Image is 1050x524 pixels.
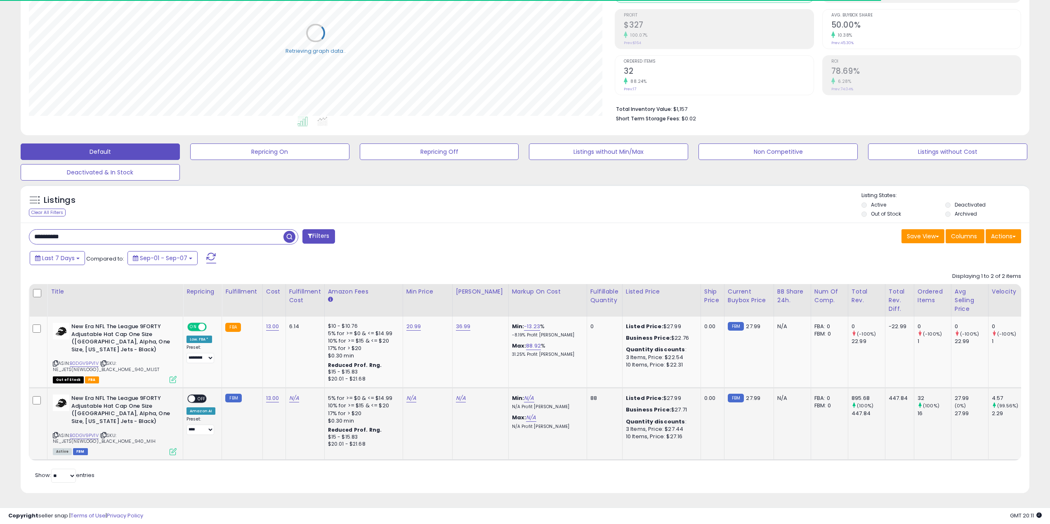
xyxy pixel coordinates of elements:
small: (-100%) [923,331,942,337]
div: 10 Items, Price: $27.16 [626,433,694,440]
span: All listings that are currently out of stock and unavailable for purchase on Amazon [53,376,84,383]
div: Ordered Items [918,287,948,305]
div: Total Rev. Diff. [889,287,911,313]
span: Avg. Buybox Share [831,13,1021,18]
a: N/A [456,394,466,402]
span: Show: entries [35,471,94,479]
b: Max: [512,342,526,350]
div: ASIN: [53,323,177,382]
small: 10.38% [835,32,852,38]
b: Min: [512,322,524,330]
div: $27.71 [626,406,694,414]
a: N/A [406,394,416,402]
span: Columns [951,232,977,240]
div: Cost [266,287,282,296]
div: FBA: 0 [814,395,842,402]
b: Reduced Prof. Rng. [328,426,382,433]
div: Num of Comp. [814,287,845,305]
a: Privacy Policy [107,512,143,519]
label: Active [871,201,886,208]
small: Prev: 17 [624,87,636,92]
div: 6.14 [289,323,318,330]
div: 3 Items, Price: $22.54 [626,354,694,361]
a: N/A [289,394,299,402]
div: N/A [777,323,805,330]
button: Save View [901,229,944,243]
button: Deactivated & In Stock [21,164,180,181]
div: seller snap | | [8,512,143,520]
span: Sep-01 - Sep-07 [140,254,187,262]
span: ON [188,324,198,331]
small: (100%) [923,402,939,409]
div: Fulfillment [225,287,259,296]
a: 36.99 [456,322,471,331]
button: Default [21,143,180,160]
span: 27.99 [746,394,760,402]
h2: 78.69% [831,66,1021,78]
a: N/A [524,394,534,402]
h2: 32 [624,66,813,78]
span: Profit [624,13,813,18]
small: (-100%) [997,331,1016,337]
small: 100.07% [628,32,648,38]
div: 17% for > $20 [328,410,396,417]
button: Listings without Cost [868,143,1027,160]
h2: 50.00% [831,20,1021,31]
div: 22.99 [955,338,988,345]
div: 10% for >= $15 & <= $20 [328,402,396,409]
div: FBA: 0 [814,323,842,330]
small: 88.24% [628,78,647,85]
span: Ordered Items [624,59,813,64]
b: Short Term Storage Fees: [616,115,680,122]
small: 6.28% [835,78,852,85]
div: Current Buybox Price [728,287,770,305]
div: Velocity [992,287,1022,296]
div: BB Share 24h. [777,287,807,305]
div: 10% for >= $15 & <= $20 [328,337,396,345]
div: Amazon Fees [328,287,399,296]
div: [PERSON_NAME] [456,287,505,296]
div: 16 [918,410,951,417]
div: 3 Items, Price: $27.44 [626,425,694,433]
div: Fulfillable Quantity [590,287,619,305]
div: 447.84 [889,395,908,402]
div: $0.30 min [328,417,396,425]
div: Avg Selling Price [955,287,985,313]
small: FBA [225,323,241,332]
th: The percentage added to the cost of goods (COGS) that forms the calculator for Min & Max prices. [508,284,587,317]
div: 5% for >= $0 & <= $14.99 [328,395,396,402]
span: FBA [85,376,99,383]
div: % [512,342,580,357]
div: $10 - $10.76 [328,323,396,330]
b: Total Inventory Value: [616,106,672,113]
div: 1 [992,338,1025,345]
small: FBM [728,394,744,402]
span: $0.02 [682,115,696,122]
div: 0 [852,323,885,330]
label: Archived [955,210,977,217]
div: 10 Items, Price: $22.31 [626,361,694,369]
span: Last 7 Days [42,254,75,262]
b: New Era NFL The League 9FORTY Adjustable Hat Cap One Size ([GEOGRAPHIC_DATA], Alpha, One Size, [U... [71,395,172,427]
a: B0DGV9PV1V [70,360,99,367]
a: N/A [526,414,536,422]
div: Markup on Cost [512,287,583,296]
div: 0 [918,323,951,330]
p: Listing States: [861,192,1029,200]
b: New Era NFL The League 9FORTY Adjustable Hat Cap One Size ([GEOGRAPHIC_DATA], Alpha, One Size, [U... [71,323,172,355]
div: N/A [777,395,805,402]
a: 20.99 [406,322,421,331]
a: Terms of Use [71,512,106,519]
b: Max: [512,414,526,421]
div: % [512,323,580,338]
span: ROI [831,59,1021,64]
p: -8.19% Profit [PERSON_NAME] [512,332,580,338]
small: FBM [225,394,241,402]
b: Business Price: [626,406,671,414]
div: $27.99 [626,395,694,402]
button: Filters [302,229,335,244]
div: Displaying 1 to 2 of 2 items [952,273,1021,280]
div: 0.00 [704,323,718,330]
div: 447.84 [852,410,885,417]
small: (0%) [955,402,966,409]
